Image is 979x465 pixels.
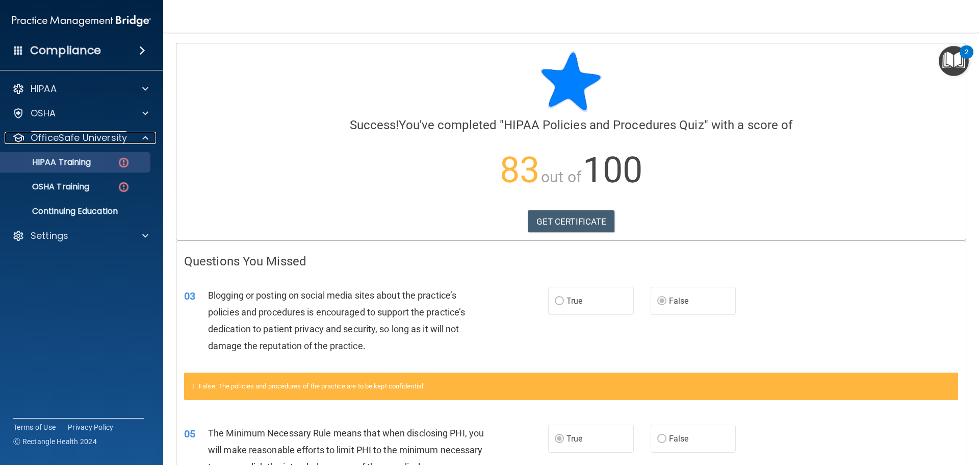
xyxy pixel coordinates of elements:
[31,132,127,144] p: OfficeSafe University
[500,149,539,191] span: 83
[117,181,130,193] img: danger-circle.6113f641.png
[657,298,666,305] input: False
[540,51,602,112] img: blue-star-rounded.9d042014.png
[566,434,582,444] span: True
[12,11,151,31] img: PMB logo
[669,296,689,306] span: False
[504,118,704,132] span: HIPAA Policies and Procedures Quiz
[31,107,56,119] p: OSHA
[31,83,57,95] p: HIPAA
[555,435,564,443] input: True
[939,46,969,76] button: Open Resource Center, 2 new notifications
[184,118,958,132] h4: You've completed " " with a score of
[669,434,689,444] span: False
[13,422,56,432] a: Terms of Use
[30,43,101,58] h4: Compliance
[12,230,148,242] a: Settings
[657,435,666,443] input: False
[350,118,399,132] span: Success!
[583,149,642,191] span: 100
[208,290,465,352] span: Blogging or posting on social media sites about the practice’s policies and procedures is encoura...
[31,230,68,242] p: Settings
[7,157,91,167] p: HIPAA Training
[184,255,958,268] h4: Questions You Missed
[12,132,148,144] a: OfficeSafe University
[117,156,130,169] img: danger-circle.6113f641.png
[965,52,968,65] div: 2
[13,436,97,447] span: Ⓒ Rectangle Health 2024
[566,296,582,306] span: True
[541,168,581,186] span: out of
[184,290,195,302] span: 03
[928,395,967,433] iframe: Drift Widget Chat Controller
[12,83,148,95] a: HIPAA
[528,210,615,233] a: GET CERTIFICATE
[7,182,89,192] p: OSHA Training
[555,298,564,305] input: True
[199,382,425,390] span: False. The policies and procedures of the practice are to be kept confidential.
[12,107,148,119] a: OSHA
[184,428,195,440] span: 05
[68,422,114,432] a: Privacy Policy
[7,206,146,216] p: Continuing Education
